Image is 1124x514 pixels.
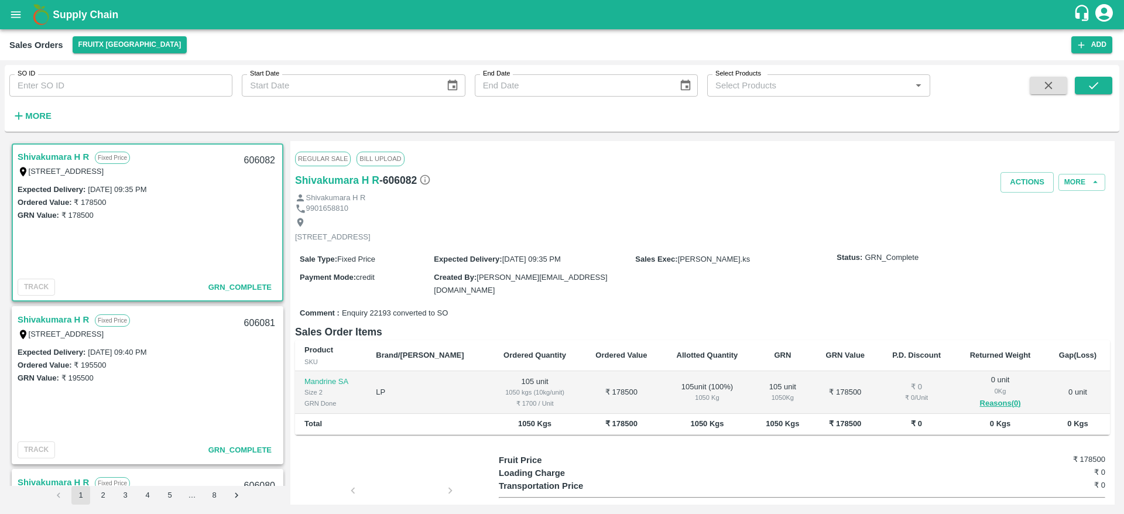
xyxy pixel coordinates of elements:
div: GRN Done [304,398,357,409]
p: [STREET_ADDRESS] [295,232,371,243]
div: 1050 Kg [762,392,803,403]
div: Size 2 [304,387,357,398]
b: Gap(Loss) [1059,351,1096,359]
label: [STREET_ADDRESS] [29,330,104,338]
p: Mandrine SA [304,376,357,388]
span: credit [356,273,375,282]
h6: Sales Order Items [295,324,1110,340]
input: Select Products [711,78,907,93]
div: 606080 [237,472,282,500]
div: 105 unit ( 100 %) [671,382,743,403]
input: Start Date [242,74,437,97]
nav: pagination navigation [47,486,248,505]
b: P.D. Discount [892,351,941,359]
label: Payment Mode : [300,273,356,282]
b: Allotted Quantity [677,351,738,359]
label: Sales Exec : [635,255,677,263]
img: logo [29,3,53,26]
b: 1050 Kgs [518,419,551,428]
button: Choose date [441,74,464,97]
span: Fixed Price [337,255,375,263]
td: 105 unit [488,371,581,414]
button: Go to page 8 [205,486,224,505]
span: GRN_Complete [208,283,272,292]
label: ₹ 195500 [74,361,106,369]
b: Brand/[PERSON_NAME] [376,351,464,359]
strong: More [25,111,52,121]
div: 606082 [237,147,282,174]
button: open drawer [2,1,29,28]
h6: ₹ 0 [1004,467,1105,478]
button: Reasons(0) [964,397,1036,410]
td: 0 unit [1046,371,1110,414]
label: Expected Delivery : [18,348,85,357]
label: Created By : [434,273,477,282]
div: 1050 kgs (10kg/unit) [498,387,572,398]
span: Enquiry 22193 converted to SO [342,308,448,319]
label: Ordered Value: [18,361,71,369]
span: GRN_Complete [208,446,272,454]
b: 0 Kgs [990,419,1010,428]
b: Supply Chain [53,9,118,20]
label: Select Products [715,69,761,78]
button: Go to next page [227,486,246,505]
button: More [9,106,54,126]
input: End Date [475,74,670,97]
button: Go to page 4 [138,486,157,505]
div: customer-support [1073,4,1094,25]
input: Enter SO ID [9,74,232,97]
button: More [1058,174,1105,191]
b: Ordered Quantity [503,351,566,359]
label: GRN Value: [18,373,59,382]
p: Shivakumara H R [306,193,366,204]
p: Transportation Price [499,479,650,492]
div: ₹ 0 [887,382,945,393]
a: Shivakumara H R [18,149,89,165]
b: GRN Value [826,351,865,359]
button: Select DC [73,36,187,53]
label: ₹ 195500 [61,373,94,382]
div: ₹ 0 / Unit [887,392,945,403]
a: Shivakumara H R [18,475,89,490]
span: Regular Sale [295,152,351,166]
label: End Date [483,69,510,78]
p: Fixed Price [95,152,130,164]
label: ₹ 178500 [74,198,106,207]
b: Total [304,419,322,428]
a: Shivakumara H R [18,312,89,327]
label: SO ID [18,69,35,78]
a: Shivakumara H R [295,172,379,189]
button: Go to page 2 [94,486,112,505]
button: Actions [1000,172,1054,193]
label: Ordered Value: [18,198,71,207]
h6: - 606082 [379,172,431,189]
label: Start Date [250,69,279,78]
div: ₹ 1700 / Unit [498,398,572,409]
div: 105 unit [762,382,803,403]
p: 9901658810 [306,203,348,214]
td: ₹ 178500 [813,371,878,414]
div: … [183,490,201,501]
div: 0 Kg [964,386,1036,396]
label: [STREET_ADDRESS] [29,167,104,176]
b: Product [304,345,333,354]
label: Expected Delivery : [18,185,85,194]
p: Fruit Price [499,454,650,467]
label: Status: [837,252,862,263]
span: GRN_Complete [865,252,919,263]
label: Comment : [300,308,340,319]
p: Fixed Price [95,477,130,489]
label: [DATE] 09:35 PM [88,185,146,194]
b: ₹ 178500 [829,419,861,428]
td: LP [366,371,488,414]
div: 606081 [237,310,282,337]
b: 1050 Kgs [766,419,799,428]
span: [PERSON_NAME][EMAIL_ADDRESS][DOMAIN_NAME] [434,273,607,294]
b: GRN [774,351,791,359]
b: ₹ 178500 [605,419,638,428]
p: Loading Charge [499,467,650,479]
label: Expected Delivery : [434,255,502,263]
label: ₹ 178500 [61,211,94,220]
b: 1050 Kgs [690,419,724,428]
span: Bill Upload [357,152,404,166]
